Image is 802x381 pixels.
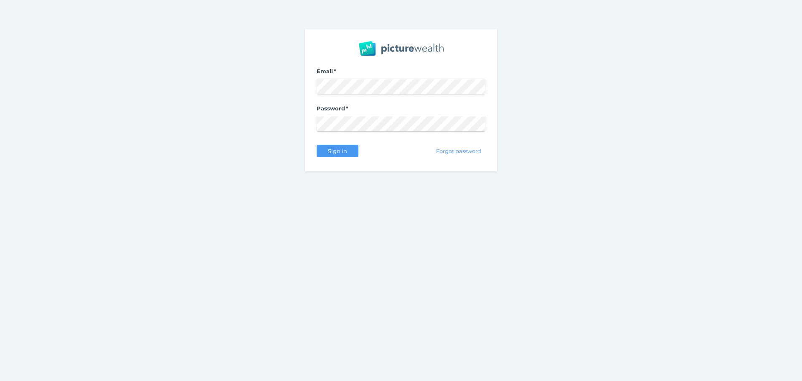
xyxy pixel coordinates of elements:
button: Sign in [317,145,358,157]
button: Forgot password [432,145,485,157]
img: PW [359,41,444,56]
label: Password [317,105,485,116]
span: Sign in [324,148,350,154]
span: Forgot password [433,148,485,154]
label: Email [317,68,485,79]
